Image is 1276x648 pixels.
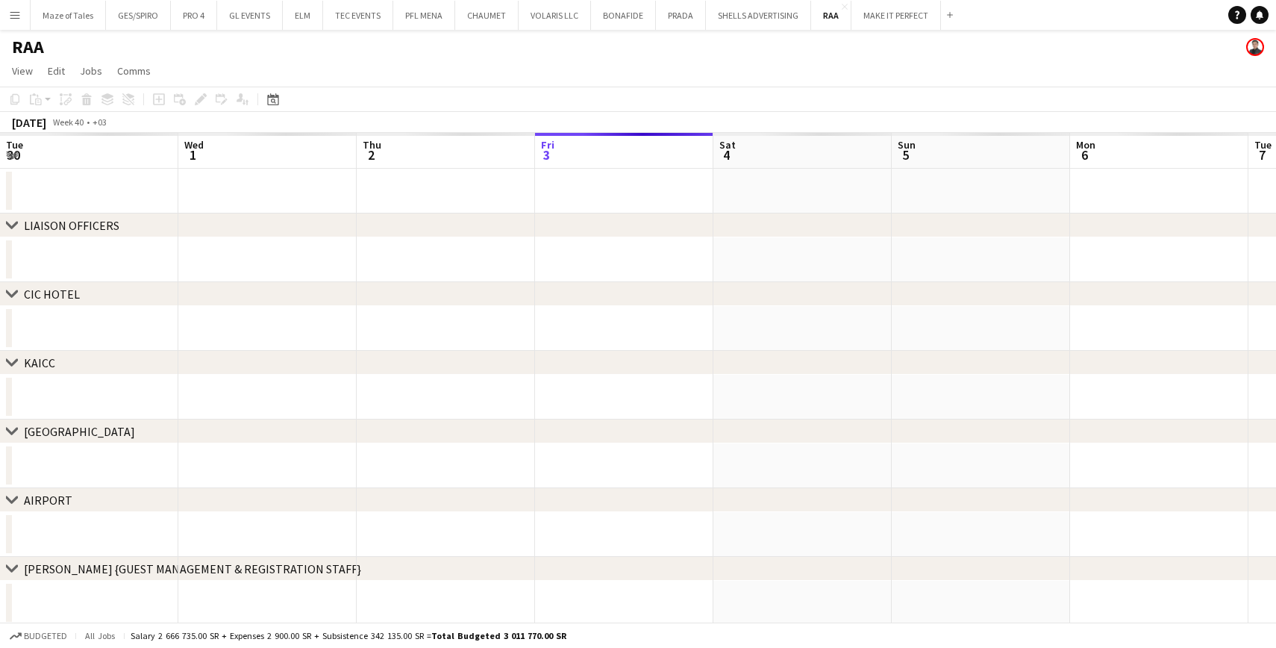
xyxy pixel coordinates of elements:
span: 3 [539,146,554,163]
span: Budgeted [24,631,67,641]
button: BONAFIDE [591,1,656,30]
button: PRO 4 [171,1,217,30]
button: MAKE IT PERFECT [851,1,941,30]
div: LIAISON OFFICERS [24,218,119,233]
button: PRADA [656,1,706,30]
span: 4 [717,146,736,163]
div: [GEOGRAPHIC_DATA] [24,424,135,439]
div: [DATE] [12,115,46,130]
span: 6 [1074,146,1095,163]
button: GL EVENTS [217,1,283,30]
span: Mon [1076,138,1095,152]
a: Edit [42,61,71,81]
span: All jobs [82,630,118,641]
span: Sat [719,138,736,152]
span: 2 [360,146,381,163]
span: Edit [48,64,65,78]
span: Wed [184,138,204,152]
span: Tue [1254,138,1272,152]
span: Week 40 [49,116,87,128]
a: View [6,61,39,81]
span: Total Budgeted 3 011 770.00 SR [431,630,566,641]
button: RAA [811,1,851,30]
span: Jobs [80,64,102,78]
button: ELM [283,1,323,30]
button: TEC EVENTS [323,1,393,30]
span: 7 [1252,146,1272,163]
span: Comms [117,64,151,78]
div: CIC HOTEL [24,287,80,302]
span: Fri [541,138,554,152]
a: Jobs [74,61,108,81]
span: 1 [182,146,204,163]
div: +03 [93,116,107,128]
div: KAICC [24,355,55,370]
span: Sun [898,138,916,152]
a: Comms [111,61,157,81]
app-user-avatar: Jesus Relampagos [1246,38,1264,56]
button: VOLARIS LLC [519,1,591,30]
button: GES/SPIRO [106,1,171,30]
span: 5 [895,146,916,163]
span: View [12,64,33,78]
div: Salary 2 666 735.00 SR + Expenses 2 900.00 SR + Subsistence 342 135.00 SR = [131,630,566,641]
div: [PERSON_NAME] {GUEST MANAGEMENT & REGISTRATION STAFF} [24,561,361,576]
button: PFL MENA [393,1,455,30]
button: Budgeted [7,628,69,644]
span: Thu [363,138,381,152]
span: Tue [6,138,23,152]
button: Maze of Tales [31,1,106,30]
button: CHAUMET [455,1,519,30]
div: AIRPORT [24,493,72,508]
span: 30 [4,146,23,163]
button: SHELLS ADVERTISING [706,1,811,30]
h1: RAA [12,36,44,58]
